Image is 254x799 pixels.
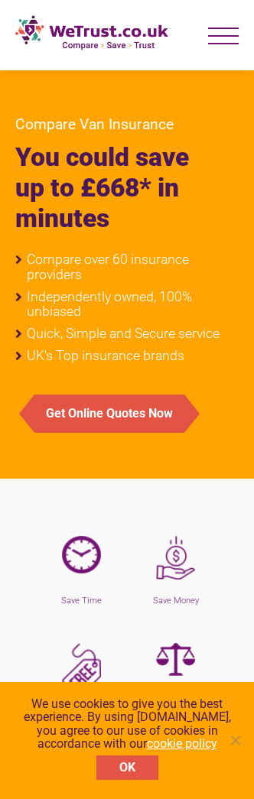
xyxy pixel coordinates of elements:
li: UK's Top insurance brands [15,349,239,363]
img: wall-clock.png [62,536,101,573]
h1: You could save up to £668* in minutes [15,142,239,234]
button: OK [96,755,158,780]
img: new-logo.png [15,15,168,50]
img: Unbiased-purple.png [156,643,195,676]
span: Compare [15,115,76,133]
button: Get Online Quotes Now [34,395,184,433]
span: We use cookies to give you the best experience. By using [DOMAIN_NAME], you agree to our use of c... [15,697,239,751]
h5: Save Money [140,596,211,606]
img: save-money.png [156,536,195,580]
li: Quick, Simple and Secure service [15,326,239,341]
a: cookie policy [147,736,217,751]
span: No [227,732,243,748]
li: Independently owned, 100% unbiased [15,290,239,319]
img: free-purple.png [62,643,101,697]
span: Van Insurance [80,115,174,133]
h5: Save Time [46,596,117,606]
li: Compare over 60 insurance providers [15,252,239,281]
